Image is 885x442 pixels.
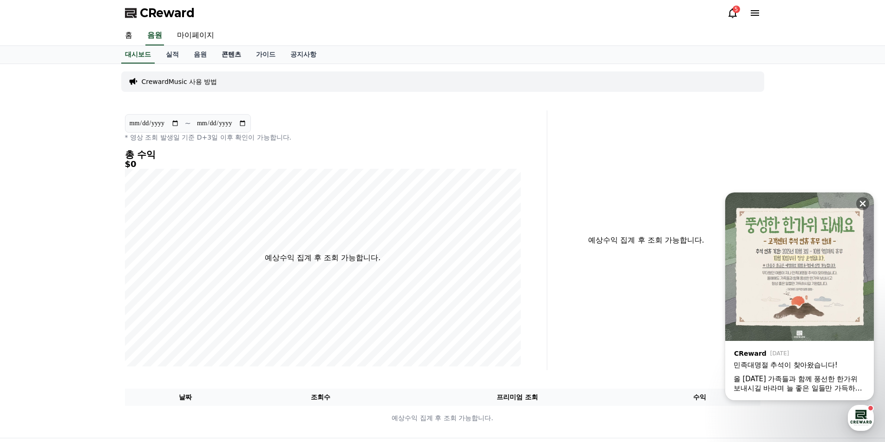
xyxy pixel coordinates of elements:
a: 가이드 [249,46,283,64]
a: 콘텐츠 [214,46,249,64]
th: 수익 [639,389,760,406]
span: 홈 [29,308,35,315]
th: 날짜 [125,389,246,406]
a: 음원 [186,46,214,64]
a: CReward [125,6,195,20]
a: 설정 [120,294,178,317]
p: * 영상 조회 발생일 기준 D+3일 이후 확인이 가능합니다. [125,133,521,142]
a: 대시보드 [121,46,155,64]
a: CrewardMusic 사용 방법 [142,77,217,86]
a: 공지사항 [283,46,324,64]
a: 마이페이지 [170,26,222,45]
p: ~ [185,118,191,129]
a: 대화 [61,294,120,317]
a: 홈 [3,294,61,317]
span: 설정 [144,308,155,315]
span: 대화 [85,308,96,316]
span: CReward [140,6,195,20]
a: 음원 [145,26,164,45]
a: 홈 [118,26,140,45]
p: 예상수익 집계 후 조회 가능합니다. [265,252,380,263]
div: 5 [733,6,740,13]
p: 예상수익 집계 후 조회 가능합니다. [555,235,738,246]
h4: 총 수익 [125,149,521,160]
th: 조회수 [246,389,395,406]
p: 예상수익 집계 후 조회 가능합니다. [125,413,760,423]
a: 실적 [158,46,186,64]
th: 프리미엄 조회 [395,389,639,406]
a: 5 [727,7,738,19]
h5: $0 [125,160,521,169]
